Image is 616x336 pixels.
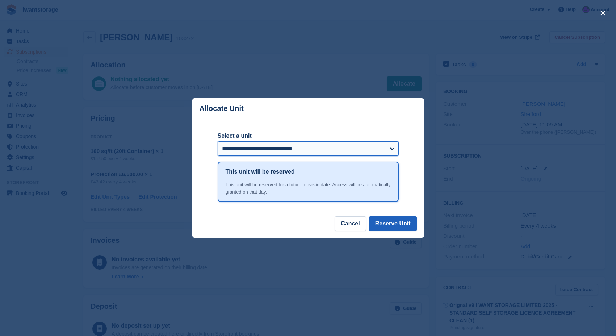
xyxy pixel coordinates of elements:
[218,132,399,140] label: Select a unit
[226,181,391,195] div: This unit will be reserved for a future move-in date. Access will be automatically granted on tha...
[335,216,366,231] button: Cancel
[369,216,417,231] button: Reserve Unit
[200,104,244,113] p: Allocate Unit
[226,167,295,176] h1: This unit will be reserved
[597,7,609,19] button: close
